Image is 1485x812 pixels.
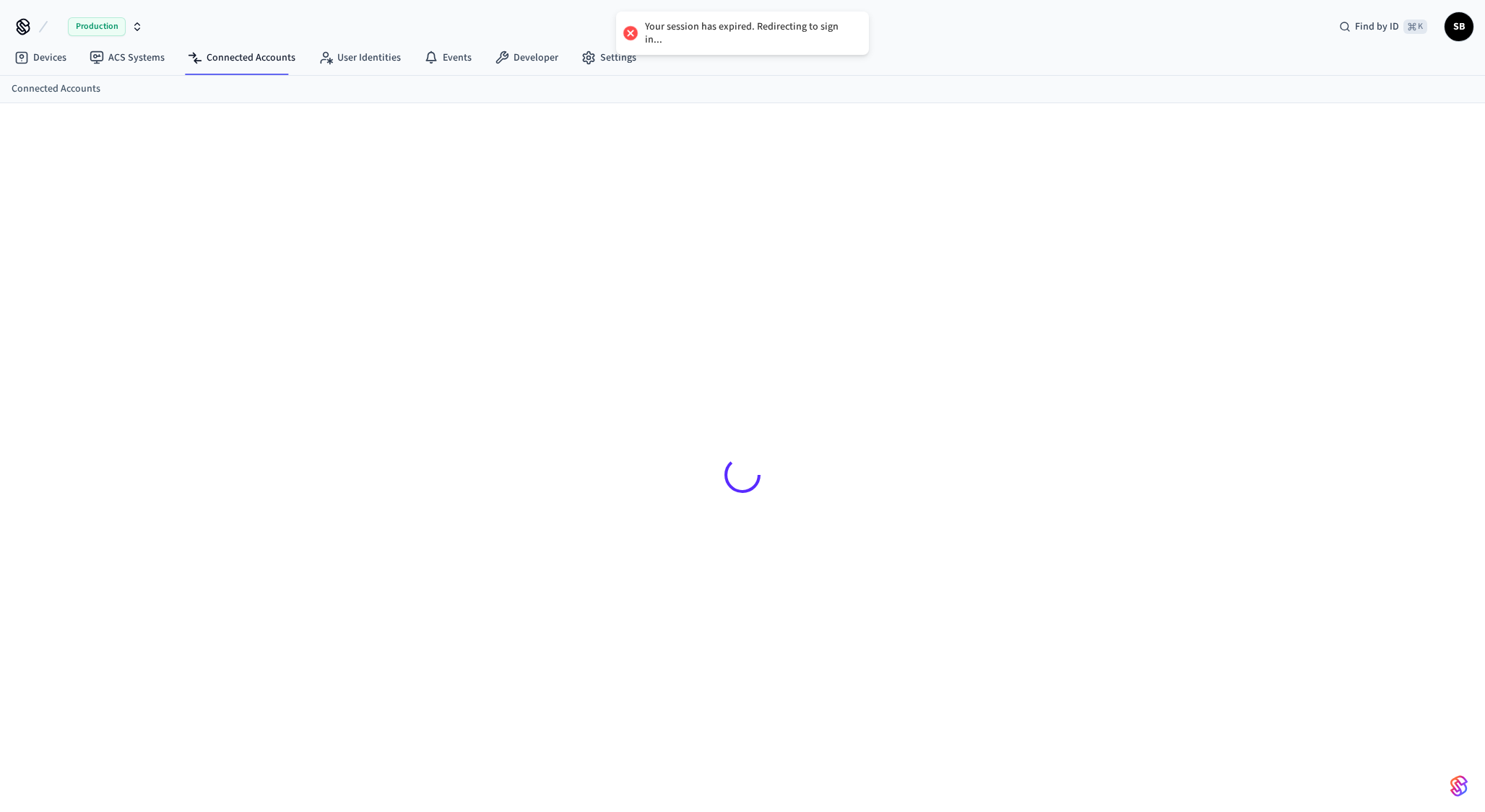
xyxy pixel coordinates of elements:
img: SeamLogoGradient.69752ec5.svg [1450,774,1468,798]
a: Connected Accounts [176,45,307,71]
span: Production [68,17,126,36]
a: Events [412,45,483,71]
a: Devices [3,45,78,71]
div: Find by ID⌘ K [1328,14,1439,40]
span: ⌘ K [1403,19,1427,34]
a: Settings [570,45,648,71]
button: SB [1445,12,1473,41]
span: Find by ID [1355,19,1399,34]
a: Developer [483,45,570,71]
a: ACS Systems [78,45,176,71]
span: SB [1446,14,1472,40]
div: Your session has expired. Redirecting to sign in... [645,20,854,46]
a: Connected Accounts [12,82,100,97]
a: User Identities [307,45,412,71]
